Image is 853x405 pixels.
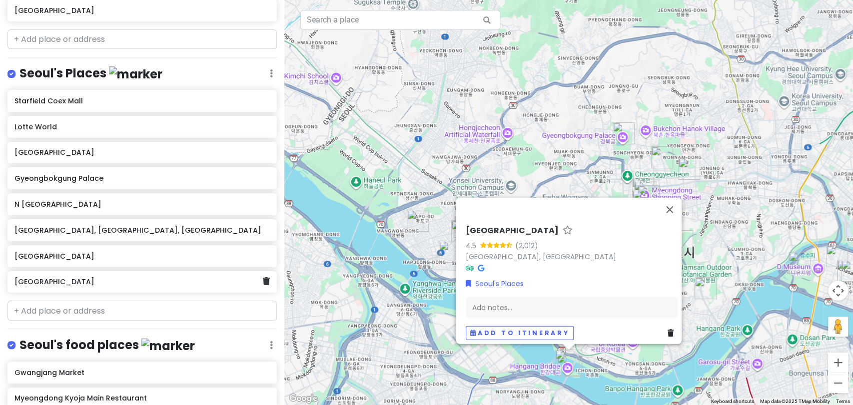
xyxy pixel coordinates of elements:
h6: Starfield Coex Mall [14,96,269,105]
input: + Add place or address [7,301,277,321]
h6: [GEOGRAPHIC_DATA] [466,225,559,236]
button: Keyboard shortcuts [711,398,754,405]
div: Seoul Forest Park [789,252,811,274]
img: marker [109,66,162,82]
div: Gyeongbokgung Palace [613,122,635,144]
img: marker [141,338,195,354]
div: Myeongdong Kyoja Main Restaurant [638,185,660,207]
h6: [GEOGRAPHIC_DATA], [GEOGRAPHIC_DATA], [GEOGRAPHIC_DATA] [14,226,269,235]
a: [GEOGRAPHIC_DATA], [GEOGRAPHIC_DATA] [466,251,616,261]
h6: Myeongdong Kyoja Main Restaurant [14,394,269,403]
div: Mil Toast Ikseon [651,146,673,168]
h6: [GEOGRAPHIC_DATA] [14,6,269,15]
h4: Seoul's Places [19,65,162,82]
div: Myeongdong Shopping Street [634,181,656,203]
button: Map camera controls [828,281,848,301]
button: Drag Pegman onto the map to open Street View [828,317,848,337]
i: Tripadvisor [466,264,474,271]
i: Google Maps [478,264,484,271]
button: Zoom in [828,353,848,373]
div: Gwangjang Market [678,158,700,180]
button: Close [658,197,682,221]
input: Search a place [300,10,500,30]
div: Mangwon Market [407,210,429,232]
a: Delete place [668,327,678,338]
div: Oreno Ramen Main Store [439,241,461,263]
h6: [GEOGRAPHIC_DATA] [14,277,262,286]
div: Hongdae Shopping Street [454,216,476,238]
div: Hangang Bridge [555,350,582,377]
img: Google [287,392,320,405]
h6: N [GEOGRAPHIC_DATA] [14,200,269,209]
a: Star place [563,225,573,236]
a: Seoul's Places [466,278,524,289]
div: Hongdae Food Street [451,220,473,242]
button: Zoom out [828,373,848,393]
h6: Gwangjang Market [14,368,269,377]
span: Map data ©2025 TMap Mobility [760,399,830,404]
h4: Seoul's food places [19,337,195,354]
input: + Add place or address [7,29,277,49]
div: Seoul [671,230,693,252]
div: (2,012) [515,240,538,251]
div: Hannam-dong [695,277,717,299]
div: BHC CHICKEN (Myeongdong Branch) [632,178,654,200]
h6: Lotte World [14,122,269,131]
div: nyunyu house 뉴뉴하우스 [632,190,654,212]
div: Add notes... [466,297,678,318]
a: Delete place [263,275,270,288]
div: Seongsu, Seoul, Korea [826,245,848,267]
h6: Gyeongbokgung Palace [14,174,269,183]
h6: [GEOGRAPHIC_DATA] [14,252,269,261]
a: Terms (opens in new tab) [836,399,850,404]
div: 4.5 [466,240,480,251]
button: Add to itinerary [466,326,574,340]
h6: [GEOGRAPHIC_DATA] [14,148,269,157]
a: Open this area in Google Maps (opens a new window) [287,392,320,405]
